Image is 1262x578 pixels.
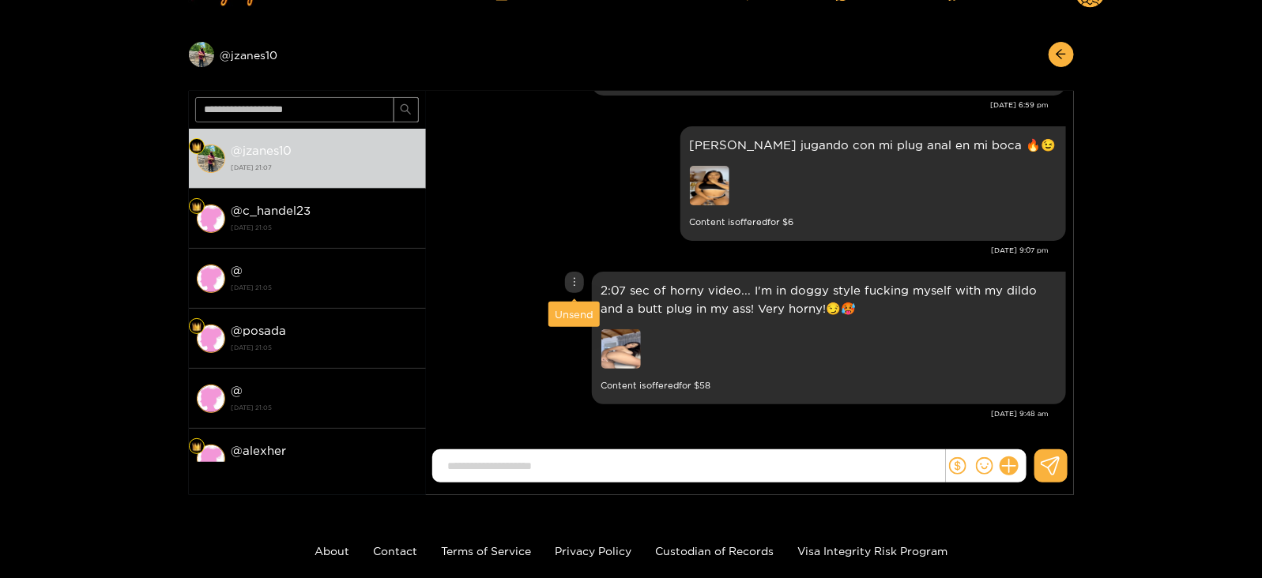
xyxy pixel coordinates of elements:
strong: [DATE] 21:05 [232,340,418,355]
img: Fan Level [192,322,202,332]
div: [DATE] 6:59 pm [434,99,1049,111]
img: preview [690,166,729,205]
img: preview [601,329,641,369]
a: Contact [373,545,417,557]
a: About [315,545,349,557]
small: Content is offered for $ 58 [601,377,1057,395]
strong: @ c_handel23 [232,204,311,217]
strong: @ posada [232,324,287,337]
img: conversation [197,385,225,413]
a: Privacy Policy [555,545,631,557]
img: conversation [197,265,225,293]
img: Fan Level [192,442,202,452]
strong: [DATE] 21:05 [232,400,418,415]
a: Visa Integrity Risk Program [797,545,947,557]
img: conversation [197,445,225,473]
strong: @ jzanes10 [232,144,292,157]
div: Unsend [555,306,593,322]
div: [DATE] 9:07 pm [434,245,1049,256]
div: [DATE] 9:48 am [434,408,1049,419]
p: 2:07 sec of horny video... I'm in doggy style fucking myself with my dildo and a butt plug in my ... [601,281,1057,317]
img: conversation [197,144,225,173]
div: Oct. 5, 9:07 pm [680,126,1066,241]
button: search [394,97,419,122]
span: smile [976,457,993,475]
small: Content is offered for $ 6 [690,213,1057,231]
strong: [DATE] 21:07 [232,160,418,175]
p: [PERSON_NAME] jugando con mi plug anal en mi boca 🔥😉 [690,136,1057,154]
span: search [400,103,412,117]
img: conversation [197,205,225,233]
strong: [DATE] 21:05 [232,460,418,475]
button: dollar [946,454,970,478]
button: arrow-left [1049,42,1074,67]
span: arrow-left [1055,48,1067,62]
strong: [DATE] 21:05 [232,220,418,235]
strong: [DATE] 21:05 [232,280,418,295]
a: Terms of Service [441,545,531,557]
span: dollar [949,457,966,475]
strong: @ [232,264,243,277]
img: conversation [197,325,225,353]
div: @jzanes10 [189,42,426,67]
a: Custodian of Records [655,545,774,557]
span: more [569,276,580,287]
strong: @ [232,384,243,397]
div: Oct. 6, 9:48 am [592,272,1066,404]
img: Fan Level [192,202,202,212]
img: Fan Level [192,142,202,152]
strong: @ alexher [232,444,287,457]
